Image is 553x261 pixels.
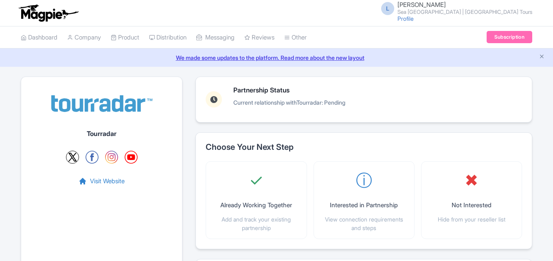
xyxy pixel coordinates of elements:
h3: Partnership Status [233,87,345,94]
p: Already Working Together [220,201,292,210]
a: Instagram [105,151,118,164]
p: Add and track your existing partnership [213,215,300,232]
span: L [381,2,394,15]
button: ⓘ Interested in Partnership View connection requirements and steps [320,168,408,232]
p: Current relationship with : Pending [233,98,345,107]
span: [PERSON_NAME] [397,1,446,9]
img: Facebook icon [86,151,99,164]
a: L [PERSON_NAME] Sea [GEOGRAPHIC_DATA] | [GEOGRAPHIC_DATA] Tours [376,2,532,15]
button: Close announcement [539,53,545,62]
small: Sea [GEOGRAPHIC_DATA] | [GEOGRAPHIC_DATA] Tours [397,9,532,15]
a: Product [111,26,139,49]
img: Instagram icon [105,151,118,164]
a: Messaging [196,26,235,49]
a: Profile [397,15,414,22]
a: Reviews [244,26,274,49]
p: Hide from your reseller list [438,215,505,224]
p: Interested in Partnership [330,201,398,210]
span: ⓘ [356,168,372,193]
img: ae9j2ywlnsmahdcjmsyf.svg [51,87,153,121]
h1: Tourradar [87,130,116,138]
a: YouTube [125,151,138,164]
a: Visit Website [79,177,125,186]
a: We made some updates to the platform. Read more about the new layout [5,53,548,62]
h2: Choose Your Next Step [206,143,522,151]
a: Subscription [487,31,532,43]
img: Twitter icon [66,151,79,164]
p: Not Interested [452,201,492,210]
span: ✓ [249,168,263,193]
p: View connection requirements and steps [320,215,408,232]
a: Dashboard [21,26,57,49]
a: Other [284,26,307,49]
a: Facebook [86,151,99,164]
a: Distribution [149,26,187,49]
span: ✖ [465,168,478,193]
img: logo-ab69f6fb50320c5b225c76a69d11143b.png [17,4,80,22]
button: ✓ Already Working Together Add and track your existing partnership [213,168,300,232]
a: Twitter [66,151,79,164]
span: Tourradar [296,99,322,106]
a: Company [67,26,101,49]
button: ✖ Not Interested Hide from your reseller list [438,168,505,224]
img: YouTube icon [125,151,138,164]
